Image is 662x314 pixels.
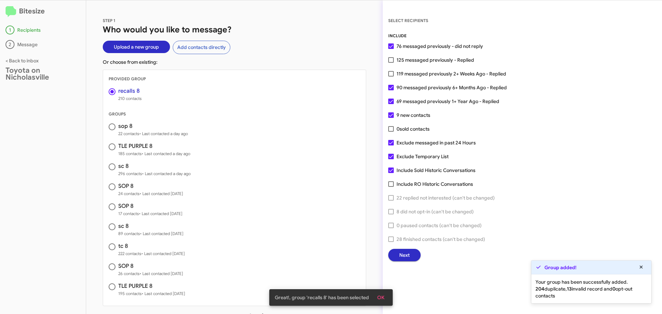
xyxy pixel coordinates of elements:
[140,231,183,236] span: • Last contacted [DATE]
[118,183,183,189] h3: SOP 8
[140,191,183,196] span: • Last contacted [DATE]
[118,190,183,197] span: 24 contacts
[118,150,190,157] span: 185 contacts
[6,40,80,49] div: Message
[397,83,507,92] span: 90 messaged previously 6+ Months Ago - Replied
[118,270,183,277] span: 26 contacts
[388,32,656,39] div: INCLUDE
[399,249,410,261] span: Next
[141,251,185,256] span: • Last contacted [DATE]
[142,291,185,296] span: • Last contacted [DATE]
[397,97,499,105] span: 69 messaged previously 1+ Year Ago - Replied
[397,152,449,161] span: Exclude Temporary List
[118,95,142,102] span: 210 contacts
[544,264,576,271] strong: Group added!
[114,41,159,53] span: Upload a new group
[140,271,183,276] span: • Last contacted [DATE]
[118,243,185,249] h3: tc 8
[372,291,390,304] button: OK
[118,163,191,169] h3: sc 8
[567,286,572,292] b: 13
[118,290,185,297] span: 195 contacts
[377,291,384,304] span: OK
[139,211,182,216] span: • Last contacted [DATE]
[535,286,544,292] b: 204
[103,24,366,35] h1: Who would you like to message?
[388,249,421,261] button: Next
[397,111,430,119] span: 9 new contacts
[103,41,170,53] button: Upload a new group
[103,18,116,23] span: STEP 1
[118,88,142,94] h3: recalls 8
[173,41,230,54] button: Add contacts directly
[142,151,190,156] span: • Last contacted a day ago
[6,6,80,17] h2: Bitesize
[118,210,182,217] span: 17 contacts
[400,126,430,132] span: sold contacts
[397,42,483,50] span: 76 messaged previously - did not reply
[139,131,188,136] span: • Last contacted a day ago
[397,70,506,78] span: 119 messaged previously 2+ Weeks Ago - Replied
[397,207,474,216] span: 8 did not opt-in (can't be changed)
[397,221,482,230] span: 0 paused contacts (can't be changed)
[118,143,190,149] h3: TLE PURPLE 8
[118,203,182,209] h3: SOP 8
[118,283,185,289] h3: TLE PURPLE 8
[6,26,80,34] div: Recipients
[531,274,651,303] div: Your group has been successfully added. duplicate, invalid record and opt-out contacts
[397,235,485,243] span: 28 finished contacts (can't be changed)
[397,194,495,202] span: 22 replied not interested (can't be changed)
[397,166,475,174] span: Include Sold Historic Conversations
[388,18,428,23] span: SELECT RECIPIENTS
[142,171,191,176] span: • Last contacted a day ago
[118,130,188,137] span: 22 contacts
[6,6,16,17] img: logo-minimal.svg
[397,180,473,188] span: Include RO Historic Conversations
[6,58,39,64] a: < Back to inbox
[118,250,185,257] span: 222 contacts
[397,139,476,147] span: Exclude messaged in past 24 Hours
[397,56,474,64] span: 125 messaged previously - Replied
[6,40,14,49] div: 2
[118,123,188,129] h3: sop 8
[103,75,366,82] div: PROVIDED GROUP
[6,26,14,34] div: 1
[103,59,366,65] p: Or choose from existing:
[275,294,369,301] span: Great!, group 'recalls 8' has been selected
[397,125,430,133] span: 0
[118,263,183,269] h3: SOP 8
[103,111,366,118] div: GROUPS
[118,223,183,229] h3: sc 8
[118,170,191,177] span: 296 contacts
[6,67,80,81] div: Toyota on Nicholasville
[118,230,183,237] span: 89 contacts
[612,286,615,292] b: 0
